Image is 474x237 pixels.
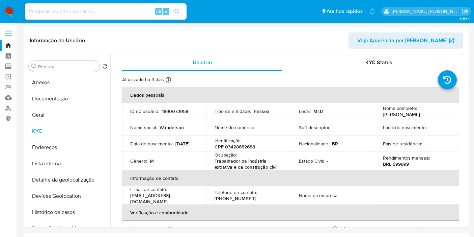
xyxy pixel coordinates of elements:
p: leticia.merlin@mercadolivre.com [392,8,460,15]
p: Nível de KYC : [130,226,158,232]
p: - [333,124,335,131]
p: - [258,124,259,131]
p: - [429,124,431,131]
p: Local : [299,108,311,114]
p: Tipo de entidade : [215,108,251,114]
p: Gênero : [130,158,147,164]
button: Procurar [31,64,37,69]
button: Endereços [26,139,110,156]
p: Estado Civil : [299,158,324,164]
p: MLB [313,108,323,114]
th: Informação de contato [122,170,459,186]
span: KYC Status [365,58,392,66]
p: Identificação : [215,138,242,144]
p: [PHONE_NUMBER] [215,195,256,202]
p: Soft descriptor : [299,124,331,131]
p: - [341,192,342,198]
a: Notificações [369,8,375,14]
button: Devices Geolocation [26,188,110,204]
th: Dados pessoais [122,87,459,103]
p: Pessoa [254,108,270,114]
p: PEP confirmado : [299,226,338,232]
button: Detalhe da geolocalização [26,172,110,188]
p: País de residência : [383,141,422,147]
span: Atalhos rápidos [327,8,363,15]
button: Histórico de casos [26,204,110,220]
button: Documentação [26,91,110,107]
p: Nome social : [130,124,157,131]
p: [DATE] [175,141,190,147]
button: Retornar ao pedido padrão [102,64,108,71]
p: BRL $99999 [383,161,409,167]
p: Tipo de Confirmação PEP : [383,226,437,232]
button: KYC [26,123,110,139]
input: Procurar [38,64,97,70]
button: Veja Aparência por [PERSON_NAME] [348,32,463,49]
p: E-mail de contato : [130,186,167,192]
p: Nacionalidade : [299,141,329,147]
p: Nome do comércio : [215,124,255,131]
span: s [165,8,167,15]
p: - [439,226,441,232]
p: Data de nascimento : [130,141,173,147]
button: Geral [26,107,110,123]
button: Restrições Novo Mundo [26,220,110,237]
p: verified [161,226,177,232]
p: - [425,141,426,147]
button: search-icon [170,7,184,16]
p: Local de nascimento : [383,124,427,131]
span: Alt [156,8,161,15]
p: [EMAIL_ADDRESS][DOMAIN_NAME] [130,192,196,205]
p: Trabalhador da indústria extrativa e da construção civil [215,158,280,170]
p: Rendimentos mensais : [383,155,430,161]
input: Pesquise usuários ou casos... [25,7,187,16]
p: ID do usuário : [130,108,159,114]
th: Verificação e conformidade [122,205,459,221]
span: Usuário [193,58,212,66]
p: Sujeito obrigado : [215,226,250,232]
p: Sim [341,226,349,232]
p: CPF 03428682688 [215,144,255,150]
button: Lista Interna [26,156,110,172]
h1: Informação do Usuário [30,37,85,44]
p: - [327,158,328,164]
p: BR [332,141,338,147]
p: - [252,226,254,232]
p: Nome da empresa : [299,192,338,198]
p: Wanderson [160,124,184,131]
button: Anexos [26,74,110,91]
p: Atualizado há 9 dias [122,76,164,83]
p: M [150,158,154,164]
p: Ocupação : [215,152,237,158]
p: [PERSON_NAME] [383,111,420,117]
span: Veja Aparência por [PERSON_NAME] [357,32,447,49]
p: Nome completo : [383,105,417,111]
p: 1890073958 [162,108,188,114]
a: Sair [462,8,469,15]
p: Telefone de contato : [215,189,257,195]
